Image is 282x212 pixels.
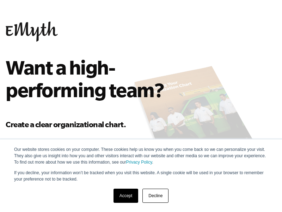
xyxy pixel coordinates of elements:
[14,170,268,182] p: If you decline, your information won’t be tracked when you visit this website. A single cookie wi...
[14,146,268,165] p: Our website stores cookies on your computer. These cookies help us know you when you come back so...
[6,22,58,42] img: EMyth
[142,189,168,203] a: Decline
[6,56,214,101] h2: Want a high-performing team?
[126,160,152,165] a: Privacy Policy
[6,139,276,172] p: Your org chart is a critical tool for managing business functions and activities throughout your ...
[247,178,282,212] iframe: Chat Widget
[114,189,139,203] a: Accept
[6,119,276,130] h3: Create a clear organizational chart.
